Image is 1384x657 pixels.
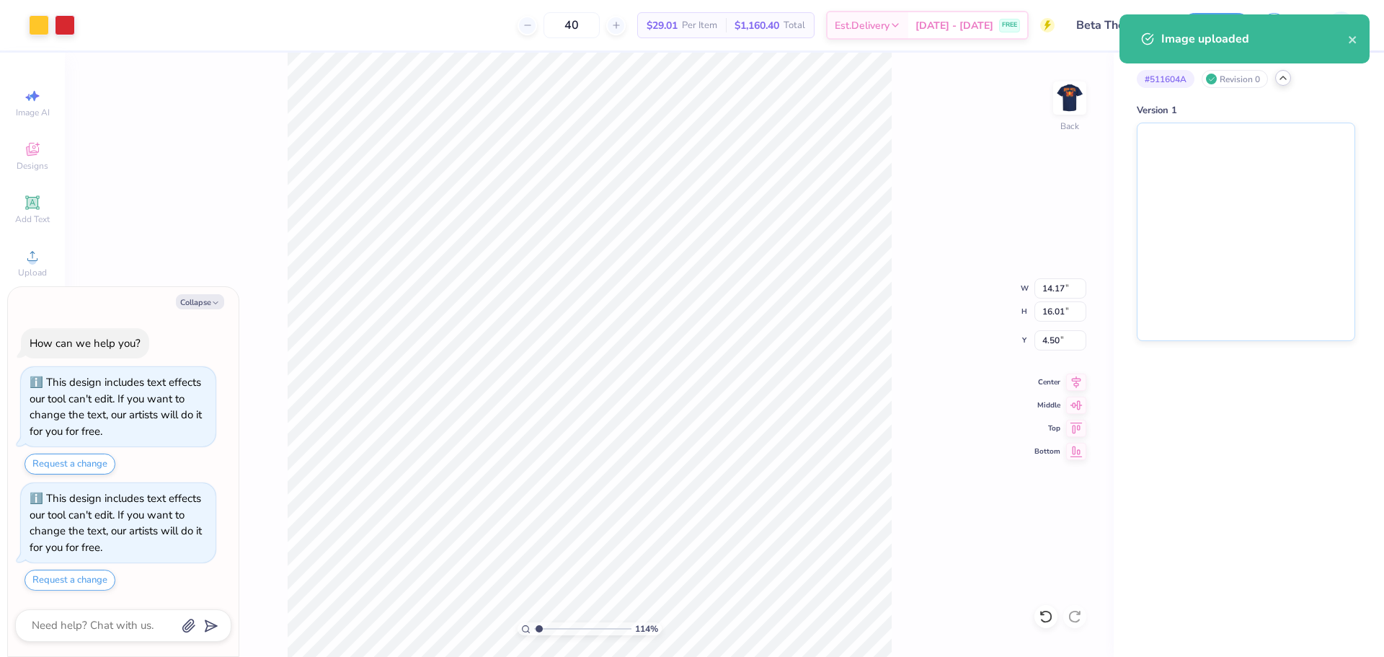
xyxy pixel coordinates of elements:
[25,454,115,475] button: Request a change
[16,107,50,118] span: Image AI
[25,570,115,591] button: Request a change
[1202,70,1268,88] div: Revision 0
[17,160,48,172] span: Designs
[915,18,993,33] span: [DATE] - [DATE]
[1348,30,1358,48] button: close
[1002,20,1017,30] span: FREE
[18,267,47,278] span: Upload
[1034,446,1060,457] span: Bottom
[1034,377,1060,387] span: Center
[784,18,805,33] span: Total
[835,18,890,33] span: Est. Delivery
[176,294,224,309] button: Collapse
[1161,30,1348,48] div: Image uploaded
[635,622,658,635] span: 114 %
[30,375,202,438] div: This design includes text effects our tool can't edit. If you want to change the text, our artist...
[544,12,600,38] input: – –
[1034,400,1060,410] span: Middle
[30,491,202,555] div: This design includes text effects our tool can't edit. If you want to change the text, our artist...
[1137,123,1354,340] img: Version 1
[735,18,779,33] span: $1,160.40
[647,18,678,33] span: $29.01
[1055,84,1084,113] img: Back
[1065,11,1171,40] input: Untitled Design
[30,336,141,350] div: How can we help you?
[682,18,717,33] span: Per Item
[1137,70,1194,88] div: # 511604A
[1060,120,1079,133] div: Back
[15,213,50,225] span: Add Text
[1034,423,1060,433] span: Top
[1137,104,1355,118] div: Version 1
